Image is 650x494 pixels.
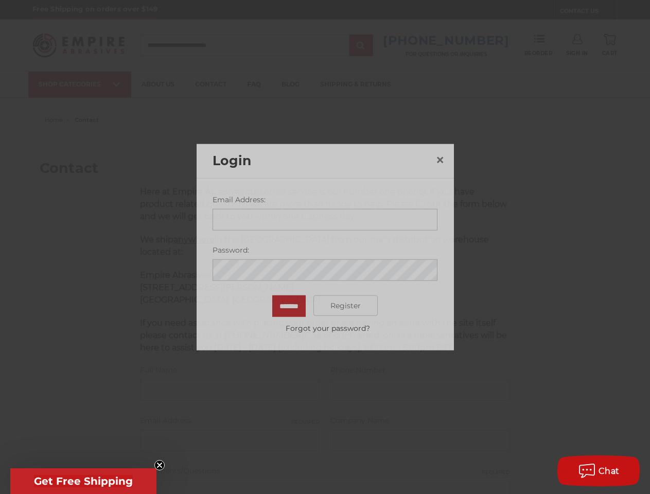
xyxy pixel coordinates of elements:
[557,455,640,486] button: Chat
[435,149,445,169] span: ×
[213,245,437,256] label: Password:
[599,466,620,476] span: Chat
[213,195,437,205] label: Email Address:
[432,151,448,168] a: Close
[213,151,432,171] h2: Login
[218,323,437,334] a: Forgot your password?
[154,460,165,470] button: Close teaser
[10,468,156,494] div: Get Free ShippingClose teaser
[313,295,378,316] a: Register
[34,475,133,487] span: Get Free Shipping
